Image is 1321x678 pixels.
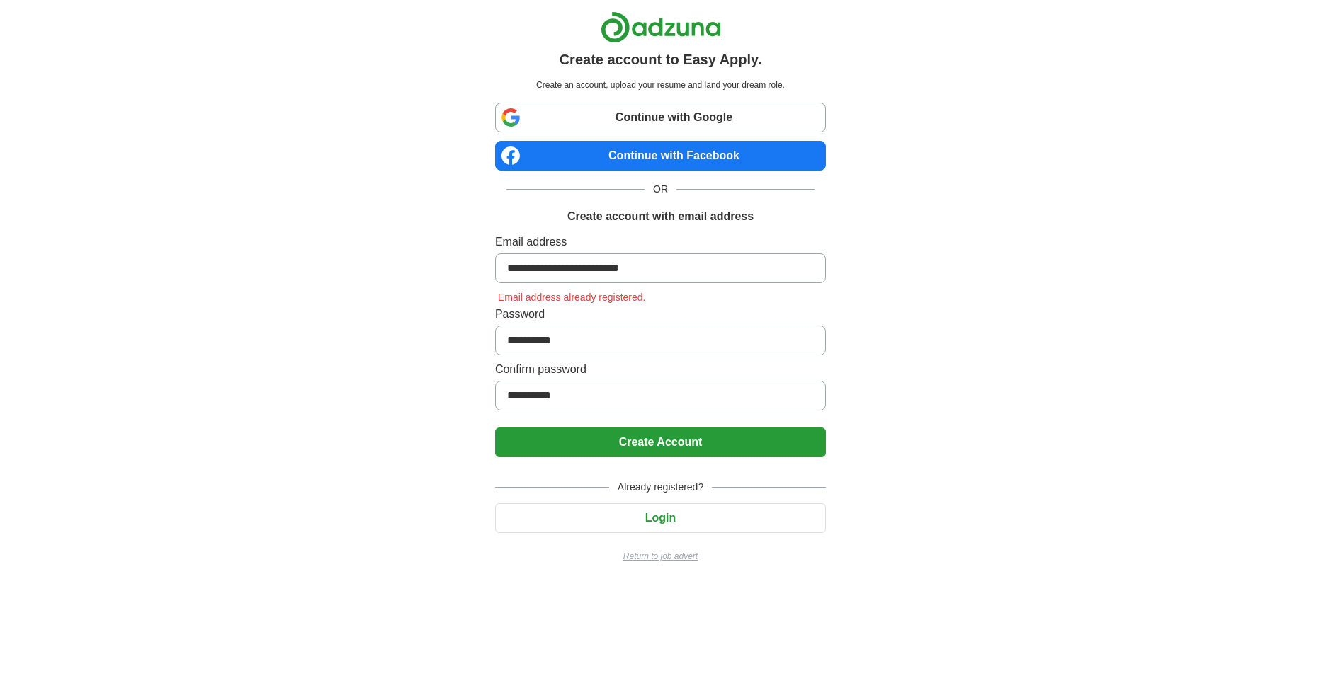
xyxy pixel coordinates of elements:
[560,49,762,70] h1: Create account to Easy Apply.
[609,480,712,495] span: Already registered?
[495,141,826,171] a: Continue with Facebook
[567,208,754,225] h1: Create account with email address
[495,427,826,457] button: Create Account
[495,512,826,524] a: Login
[495,550,826,563] a: Return to job advert
[498,79,823,91] p: Create an account, upload your resume and land your dream role.
[601,11,721,43] img: Adzuna logo
[645,182,676,197] span: OR
[495,103,826,132] a: Continue with Google
[495,361,826,378] label: Confirm password
[495,503,826,533] button: Login
[495,234,826,251] label: Email address
[495,306,826,323] label: Password
[495,292,649,303] span: Email address already registered.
